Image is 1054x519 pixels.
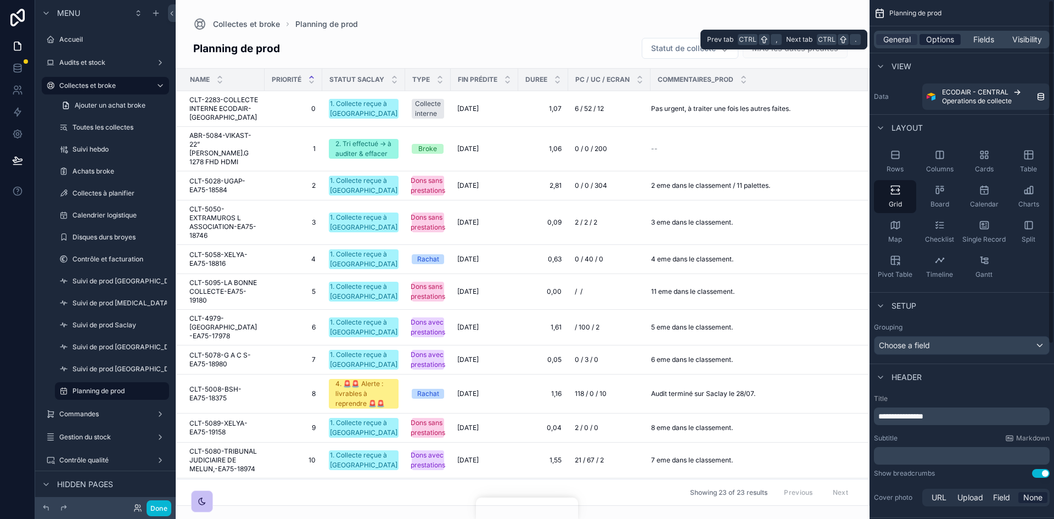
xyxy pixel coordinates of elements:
[772,35,781,44] span: ,
[874,145,916,178] button: Rows
[993,492,1010,503] span: Field
[55,382,169,400] a: Planning de prod
[42,54,169,71] a: Audits et stock
[874,215,916,248] button: Map
[1022,235,1035,244] span: Split
[926,34,954,45] span: Options
[707,35,733,44] span: Prev tab
[55,141,169,158] a: Suivi hebdo
[851,35,860,44] span: .
[42,31,169,48] a: Accueil
[874,434,898,443] label: Subtitle
[272,75,301,84] span: Priorité
[72,321,167,330] label: Suivi de prod Saclay
[878,270,912,279] span: Pivot Table
[918,180,961,213] button: Board
[874,250,916,283] button: Pivot Table
[892,372,922,383] span: Header
[72,365,184,373] label: Suivi de prod [GEOGRAPHIC_DATA]
[874,323,902,332] label: Grouping
[190,75,210,84] span: Name
[57,479,113,490] span: Hidden pages
[963,250,1005,283] button: Gantt
[525,75,547,84] span: Duree
[72,233,167,242] label: Disques durs broyes
[55,272,169,290] a: Suivi de prod [GEOGRAPHIC_DATA]
[72,277,184,286] label: Suivi de prod [GEOGRAPHIC_DATA]
[970,200,999,209] span: Calendar
[874,336,1050,355] button: Choose a field
[932,492,946,503] span: URL
[72,387,162,395] label: Planning de prod
[874,447,1050,465] div: scrollable content
[42,451,169,469] a: Contrôle qualité
[1005,434,1050,443] a: Markdown
[926,165,954,174] span: Columns
[458,75,497,84] span: Fin prédite
[957,492,983,503] span: Upload
[55,119,169,136] a: Toutes les collectes
[925,235,954,244] span: Checklist
[1020,165,1037,174] span: Table
[918,250,961,283] button: Timeline
[817,34,837,45] span: Ctrl
[72,255,167,264] label: Contrôle et facturation
[72,145,167,154] label: Suivi hebdo
[962,235,1006,244] span: Single Record
[918,215,961,248] button: Checklist
[888,235,902,244] span: Map
[575,75,630,84] span: PC / UC / Ecran
[72,123,167,132] label: Toutes les collectes
[889,200,902,209] span: Grid
[930,200,949,209] span: Board
[55,185,169,202] a: Collectes à planifier
[975,270,993,279] span: Gantt
[963,215,1005,248] button: Single Record
[658,75,733,84] span: Commentaires_prod
[975,165,994,174] span: Cards
[59,456,152,465] label: Contrôle qualité
[55,316,169,334] a: Suivi de prod Saclay
[883,34,911,45] span: General
[57,8,80,19] span: Menu
[55,207,169,224] a: Calendrier logistique
[72,343,184,351] label: Suivi de prod [GEOGRAPHIC_DATA]
[42,428,169,446] a: Gestion du stock
[75,101,145,110] span: Ajouter un achat broke
[72,167,167,176] label: Achats broke
[1007,180,1050,213] button: Charts
[59,58,152,67] label: Audits et stock
[1007,145,1050,178] button: Table
[329,75,384,84] span: Statut Saclay
[42,405,169,423] a: Commandes
[874,394,1050,403] label: Title
[874,92,918,101] label: Data
[59,35,167,44] label: Accueil
[1012,34,1042,45] span: Visibility
[55,163,169,180] a: Achats broke
[874,493,918,502] label: Cover photo
[926,270,953,279] span: Timeline
[1023,492,1042,503] span: None
[874,337,1049,354] div: Choose a field
[72,299,171,308] label: Suivi de prod [MEDICAL_DATA]
[889,9,941,18] span: Planning de prod
[973,34,994,45] span: Fields
[59,410,152,418] label: Commandes
[55,97,169,114] a: Ajouter un achat broke
[786,35,812,44] span: Next tab
[55,228,169,246] a: Disques durs broyes
[1018,200,1039,209] span: Charts
[412,75,430,84] span: Type
[892,300,916,311] span: Setup
[892,61,911,72] span: View
[738,34,758,45] span: Ctrl
[55,360,169,378] a: Suivi de prod [GEOGRAPHIC_DATA]
[927,92,935,101] img: Airtable Logo
[963,180,1005,213] button: Calendar
[147,500,171,516] button: Done
[55,250,169,268] a: Contrôle et facturation
[892,122,923,133] span: Layout
[72,189,167,198] label: Collectes à planifier
[942,88,1008,97] span: ECODAIR - CENTRAL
